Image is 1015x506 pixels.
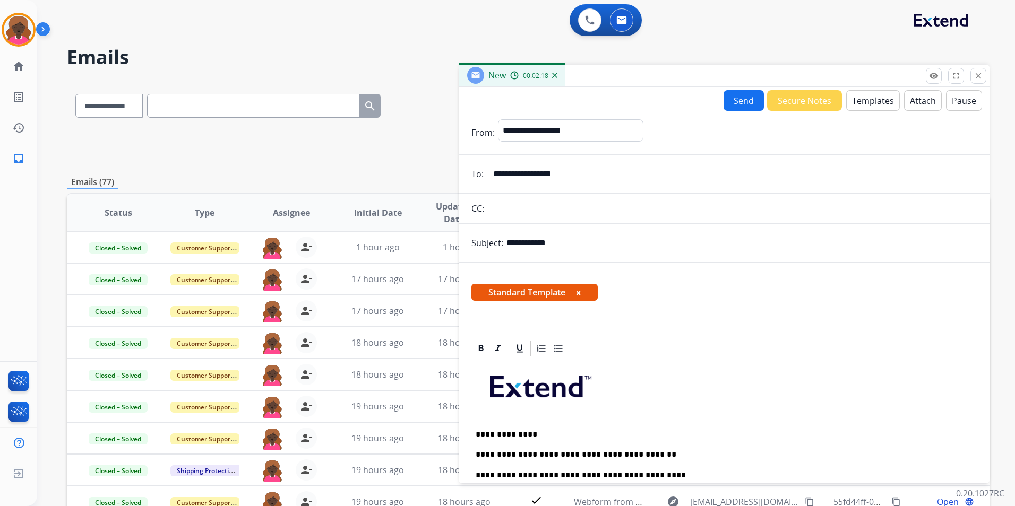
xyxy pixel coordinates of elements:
span: Closed – Solved [89,338,148,349]
img: avatar [4,15,33,45]
span: 18 hours ago [438,400,491,412]
span: Initial Date [354,206,402,219]
span: 18 hours ago [438,337,491,348]
mat-icon: person_remove [300,368,313,381]
p: Emails (77) [67,176,118,189]
span: Customer Support [170,433,239,444]
span: Closed – Solved [89,465,148,476]
span: 17 hours ago [351,273,404,285]
span: 19 hours ago [351,432,404,444]
span: Shipping Protection [170,465,243,476]
span: Closed – Solved [89,274,148,285]
span: Customer Support [170,306,239,317]
mat-icon: person_remove [300,400,313,413]
span: 18 hours ago [351,369,404,380]
span: 17 hours ago [438,305,491,317]
span: Updated Date [430,200,478,225]
mat-icon: person_remove [300,241,313,254]
p: Subject: [471,237,503,249]
p: CC: [471,202,484,215]
span: Customer Support [170,402,239,413]
span: 00:02:18 [523,72,548,80]
div: Underline [512,341,528,356]
span: Type [195,206,214,219]
span: Assignee [273,206,310,219]
p: From: [471,126,495,139]
button: Templates [846,90,900,111]
div: Bold [473,341,489,356]
p: To: [471,168,484,180]
img: agent-avatar [262,268,283,291]
mat-icon: person_remove [300,273,313,285]
span: 17 hours ago [351,305,404,317]
span: 18 hours ago [438,369,491,380]
img: agent-avatar [262,300,283,322]
span: Closed – Solved [89,306,148,317]
mat-icon: history [12,121,25,134]
mat-icon: person_remove [300,464,313,476]
span: Status [105,206,132,219]
span: New [488,69,506,81]
div: Ordered List [534,341,549,356]
div: Bullet List [550,341,566,356]
img: agent-avatar [262,364,283,386]
mat-icon: search [364,100,376,112]
img: agent-avatar [262,428,283,450]
span: 18 hours ago [438,464,491,476]
img: agent-avatar [262,459,283,482]
span: Customer Support [170,274,239,285]
mat-icon: home [12,60,25,73]
span: Closed – Solved [89,433,148,444]
div: Italic [490,341,506,356]
span: Closed – Solved [89,402,148,413]
span: 18 hours ago [351,337,404,348]
mat-icon: person_remove [300,432,313,444]
mat-icon: person_remove [300,336,313,349]
span: 18 hours ago [438,432,491,444]
button: Send [724,90,764,111]
mat-icon: person_remove [300,304,313,317]
span: Standard Template [471,284,598,301]
h2: Emails [67,47,990,68]
p: 0.20.1027RC [956,487,1004,500]
button: Pause [946,90,982,111]
mat-icon: inbox [12,152,25,165]
mat-icon: remove_red_eye [929,71,939,81]
button: Secure Notes [767,90,842,111]
span: 19 hours ago [351,464,404,476]
span: 1 hour ago [443,241,486,253]
span: 17 hours ago [438,273,491,285]
span: Customer Support [170,242,239,254]
span: Closed – Solved [89,370,148,381]
mat-icon: list_alt [12,91,25,103]
button: Attach [904,90,942,111]
span: 1 hour ago [356,241,400,253]
mat-icon: close [974,71,983,81]
span: Closed – Solved [89,242,148,254]
span: 19 hours ago [351,400,404,412]
button: x [576,286,581,299]
mat-icon: fullscreen [951,71,961,81]
img: agent-avatar [262,332,283,354]
img: agent-avatar [262,396,283,418]
span: Customer Support [170,338,239,349]
span: Customer Support [170,370,239,381]
img: agent-avatar [262,237,283,259]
